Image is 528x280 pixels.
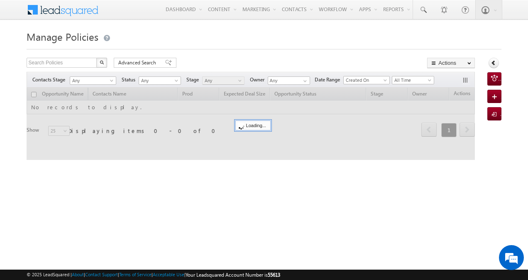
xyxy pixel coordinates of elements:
[427,58,475,68] button: Actions
[268,76,310,85] input: Type to Search
[85,272,118,277] a: Contact Support
[119,272,152,277] a: Terms of Service
[27,30,98,43] span: Manage Policies
[118,59,159,66] span: Advanced Search
[203,77,242,84] span: Any
[315,76,343,84] span: Date Range
[186,272,280,278] span: Your Leadsquared Account Number is
[27,271,280,279] span: © 2025 LeadSquared | | | | |
[343,76,390,84] a: Created On
[100,60,104,64] img: Search
[344,76,387,84] span: Created On
[392,76,432,84] span: All Time
[202,76,244,85] a: Any
[139,76,181,85] a: Any
[392,76,434,84] a: All Time
[32,76,68,84] span: Contacts Stage
[235,120,271,130] div: Loading...
[139,77,178,84] span: Any
[186,76,202,84] span: Stage
[72,272,84,277] a: About
[122,76,139,84] span: Status
[70,77,113,84] span: Any
[268,272,280,278] span: 55613
[250,76,268,84] span: Owner
[153,272,184,277] a: Acceptable Use
[299,77,309,85] a: Show All Items
[70,76,116,85] a: Any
